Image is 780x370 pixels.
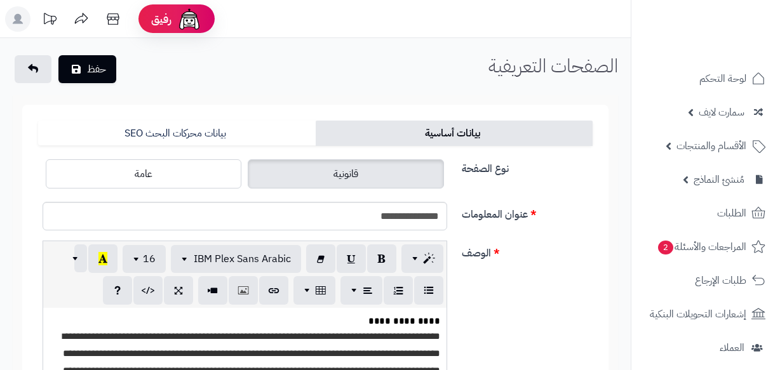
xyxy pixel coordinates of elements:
span: مُنشئ النماذج [694,171,744,188]
a: تحديثات المنصة [34,6,65,35]
img: ai-face.png [177,6,202,32]
a: المراجعات والأسئلة2 [639,232,772,262]
span: رفيق [151,11,171,27]
a: الطلبات [639,198,772,228]
h1: الصفحات التعريفية [488,55,618,76]
span: العملاء [720,339,744,357]
span: 2 [658,241,673,254]
label: الوصف [457,241,598,261]
span: سمارت لايف [699,103,744,121]
button: حفظ [58,55,116,83]
a: إشعارات التحويلات البنكية [639,299,772,329]
a: العملاء [639,333,772,363]
button: 16 [123,245,166,273]
span: الطلبات [717,204,746,222]
span: الأقسام والمنتجات [676,137,746,155]
a: بيانات محركات البحث SEO [38,121,316,146]
span: لوحة التحكم [699,70,746,88]
a: طلبات الإرجاع [639,265,772,296]
button: IBM Plex Sans Arabic [171,245,301,273]
a: بيانات أساسية [316,121,593,146]
span: IBM Plex Sans Arabic [194,251,291,267]
span: 16 [143,251,156,267]
label: عنوان المعلومات [457,202,598,222]
span: طلبات الإرجاع [695,272,746,289]
span: المراجعات والأسئلة [657,238,746,256]
label: نوع الصفحة [457,156,598,176]
a: لوحة التحكم [639,63,772,94]
span: عامة [135,166,152,182]
span: إشعارات التحويلات البنكية [650,305,746,323]
span: قانونية [333,166,358,182]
